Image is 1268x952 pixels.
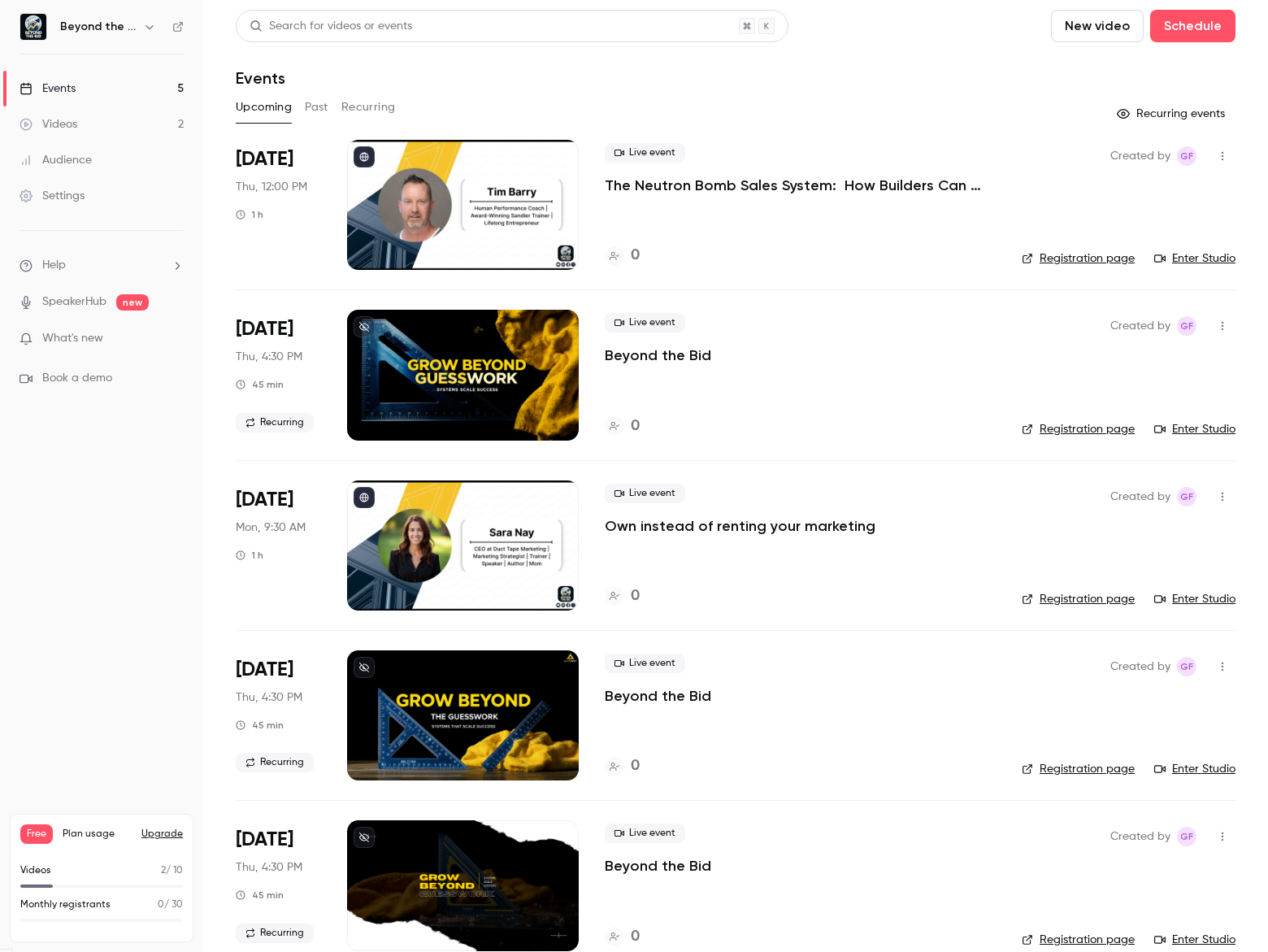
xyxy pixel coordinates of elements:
[1110,146,1170,166] span: Created by
[1154,591,1235,607] a: Enter Studio
[236,820,321,950] div: Oct 2 Thu, 4:30 PM (America/Denver)
[116,294,149,311] span: new
[305,94,328,120] button: Past
[236,719,284,732] div: 45 min
[1177,316,1196,336] span: Grant Fuellenbach
[20,80,76,97] div: Events
[236,140,321,270] div: Sep 4 Thu, 12:00 PM (America/Denver)
[1180,146,1193,166] span: GF
[236,753,314,772] span: Recurring
[236,310,321,440] div: Sep 4 Thu, 4:30 PM (America/Denver)
[42,370,112,387] span: Book a demo
[63,828,132,841] span: Plan usage
[1180,487,1193,506] span: GF
[1022,591,1135,607] a: Registration page
[1154,250,1235,267] a: Enter Studio
[236,549,263,562] div: 1 h
[236,68,285,88] h1: Events
[1154,421,1235,437] a: Enter Studio
[20,14,46,40] img: Beyond the Bid
[1110,487,1170,506] span: Created by
[1177,487,1196,506] span: Grant Fuellenbach
[236,689,302,706] span: Thu, 4:30 PM
[20,188,85,204] div: Settings
[236,316,293,342] span: [DATE]
[1022,250,1135,267] a: Registration page
[1180,316,1193,336] span: GF
[1110,827,1170,846] span: Created by
[236,487,293,513] span: [DATE]
[605,755,640,777] a: 0
[20,863,51,878] p: Videos
[236,889,284,902] div: 45 min
[161,863,183,878] p: / 10
[631,415,640,437] h4: 0
[236,657,293,683] span: [DATE]
[1022,761,1135,777] a: Registration page
[236,924,314,943] span: Recurring
[605,415,640,437] a: 0
[236,413,314,433] span: Recurring
[20,257,184,274] li: help-dropdown-opener
[1022,421,1135,437] a: Registration page
[158,900,164,910] span: 0
[605,856,711,876] a: Beyond the Bid
[605,516,875,536] a: Own instead of renting your marketing
[236,650,321,780] div: Sep 18 Thu, 4:30 PM (America/Denver)
[236,827,293,853] span: [DATE]
[605,346,711,365] a: Beyond the Bid
[158,898,183,912] p: / 30
[1177,146,1196,166] span: Grant Fuellenbach
[605,313,685,333] span: Live event
[1150,10,1235,42] button: Schedule
[20,116,77,133] div: Videos
[605,143,685,163] span: Live event
[1154,932,1235,948] a: Enter Studio
[236,480,321,611] div: Sep 15 Mon, 9:30 AM (America/Denver)
[236,179,307,195] span: Thu, 12:00 PM
[1177,657,1196,676] span: Grant Fuellenbach
[236,378,284,391] div: 45 min
[605,484,685,503] span: Live event
[1154,761,1235,777] a: Enter Studio
[42,330,103,347] span: What's new
[631,926,640,948] h4: 0
[1110,316,1170,336] span: Created by
[341,94,396,120] button: Recurring
[1109,101,1235,127] button: Recurring events
[42,257,66,274] span: Help
[161,866,166,876] span: 2
[631,245,640,267] h4: 0
[1022,932,1135,948] a: Registration page
[20,152,92,168] div: Audience
[631,585,640,607] h4: 0
[42,293,106,311] a: SpeakerHub
[60,19,137,35] h6: Beyond the Bid
[605,245,640,267] a: 0
[250,18,412,35] div: Search for videos or events
[236,146,293,172] span: [DATE]
[631,755,640,777] h4: 0
[236,349,302,365] span: Thu, 4:30 PM
[1177,827,1196,846] span: Grant Fuellenbach
[605,176,996,195] a: The Neutron Bomb Sales System: How Builders Can Win High-Margin Projects by Building Radical Trust
[605,824,685,843] span: Live event
[1180,657,1193,676] span: GF
[236,208,263,221] div: 1 h
[1180,827,1193,846] span: GF
[1051,10,1144,42] button: New video
[605,654,685,673] span: Live event
[605,686,711,706] a: Beyond the Bid
[236,94,292,120] button: Upcoming
[236,859,302,876] span: Thu, 4:30 PM
[20,898,111,912] p: Monthly registrants
[1110,657,1170,676] span: Created by
[605,585,640,607] a: 0
[141,828,183,841] button: Upgrade
[20,824,53,844] span: Free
